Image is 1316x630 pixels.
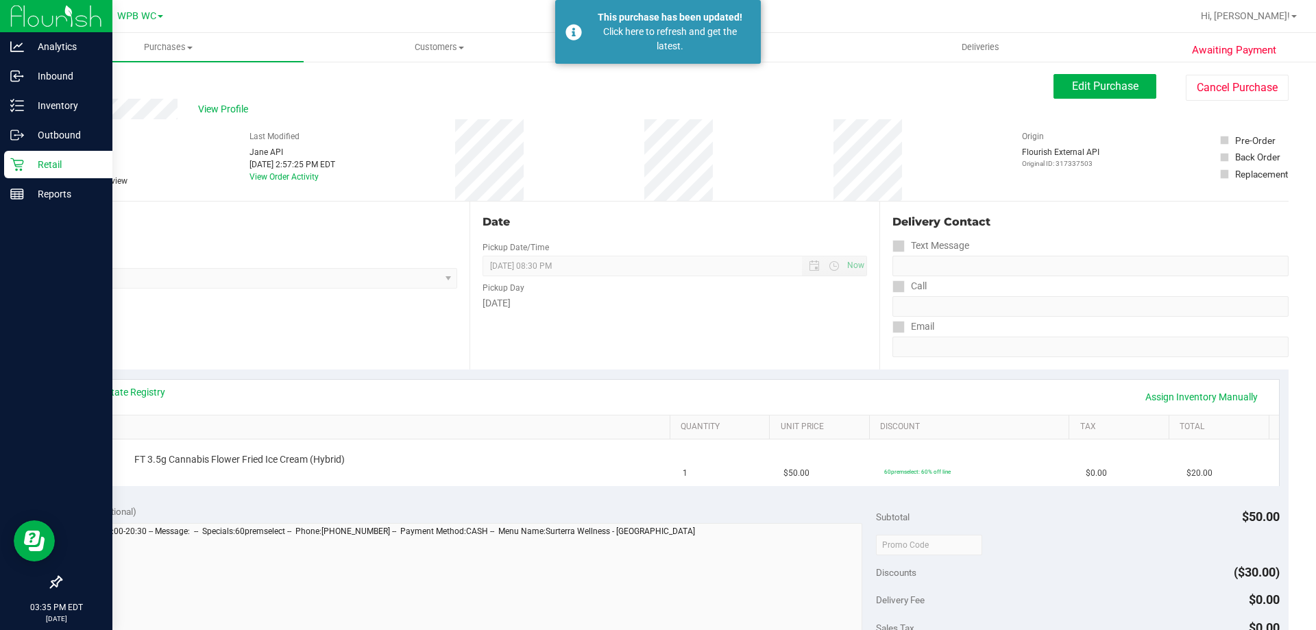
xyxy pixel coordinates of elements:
label: Email [892,317,934,337]
span: Subtotal [876,511,910,522]
div: [DATE] [483,296,866,311]
span: $50.00 [783,467,809,480]
p: Analytics [24,38,106,55]
label: Last Modified [249,130,300,143]
div: This purchase has been updated! [589,10,751,25]
label: Pickup Day [483,282,524,294]
inline-svg: Outbound [10,128,24,142]
span: Awaiting Payment [1192,43,1276,58]
div: Click here to refresh and get the latest. [589,25,751,53]
div: Jane API [249,146,335,158]
p: Inventory [24,97,106,114]
label: Text Message [892,236,969,256]
inline-svg: Inventory [10,99,24,112]
inline-svg: Reports [10,187,24,201]
span: WPB WC [117,10,156,22]
a: Deliveries [845,33,1116,62]
span: View Profile [198,102,253,117]
p: Retail [24,156,106,173]
span: ($30.00) [1234,565,1280,579]
a: Discount [880,422,1064,433]
input: Format: (999) 999-9999 [892,256,1289,276]
div: Location [60,214,457,230]
a: Purchases [33,33,304,62]
div: [DATE] 2:57:25 PM EDT [249,158,335,171]
div: Pre-Order [1235,134,1276,147]
button: Edit Purchase [1053,74,1156,99]
span: Discounts [876,560,916,585]
span: $20.00 [1186,467,1213,480]
div: Delivery Contact [892,214,1289,230]
button: Cancel Purchase [1186,75,1289,101]
iframe: Resource center [14,520,55,561]
span: 1 [683,467,687,480]
a: Quantity [681,422,764,433]
a: Tax [1080,422,1164,433]
input: Format: (999) 999-9999 [892,296,1289,317]
a: Unit Price [781,422,864,433]
label: Pickup Date/Time [483,241,549,254]
inline-svg: Inbound [10,69,24,83]
span: $0.00 [1249,592,1280,607]
a: SKU [81,422,664,433]
a: View Order Activity [249,172,319,182]
a: Customers [304,33,574,62]
span: Purchases [33,41,304,53]
span: Hi, [PERSON_NAME]! [1201,10,1290,21]
p: Original ID: 317337503 [1022,158,1099,169]
span: Customers [304,41,574,53]
div: Replacement [1235,167,1288,181]
p: Outbound [24,127,106,143]
inline-svg: Retail [10,158,24,171]
span: Edit Purchase [1072,80,1138,93]
label: Origin [1022,130,1044,143]
p: Reports [24,186,106,202]
div: Flourish External API [1022,146,1099,169]
span: $0.00 [1086,467,1107,480]
a: Assign Inventory Manually [1136,385,1267,409]
span: FT 3.5g Cannabis Flower Fried Ice Cream (Hybrid) [134,453,345,466]
p: [DATE] [6,614,106,624]
span: Delivery Fee [876,594,925,605]
div: Date [483,214,866,230]
label: Call [892,276,927,296]
p: 03:35 PM EDT [6,601,106,614]
span: Deliveries [943,41,1018,53]
span: 60premselect: 60% off line [884,468,951,475]
input: Promo Code [876,535,982,555]
a: View State Registry [83,385,165,399]
inline-svg: Analytics [10,40,24,53]
span: $50.00 [1242,509,1280,524]
a: Total [1180,422,1263,433]
div: Back Order [1235,150,1280,164]
p: Inbound [24,68,106,84]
